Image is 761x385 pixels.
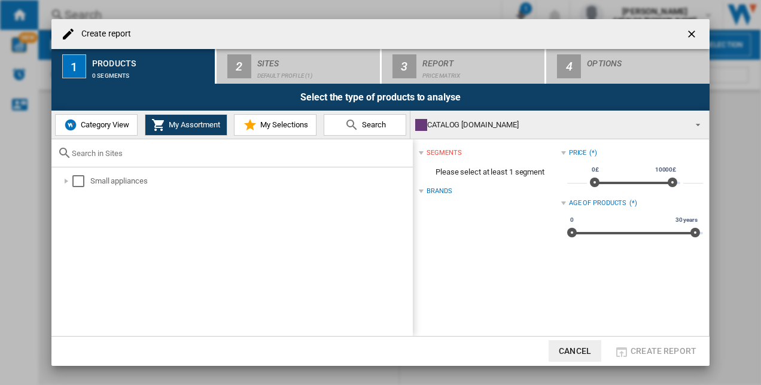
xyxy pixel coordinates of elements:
[257,54,375,66] div: Sites
[227,54,251,78] div: 2
[51,19,710,366] md-dialog: Create report ...
[62,54,86,78] div: 1
[587,54,705,66] div: Options
[422,54,540,66] div: Report
[569,198,627,208] div: Age of products
[51,84,710,111] div: Select the type of products to analyse
[324,114,406,136] button: Search
[75,28,131,40] h4: Create report
[422,66,540,79] div: Price Matrix
[92,54,210,66] div: Products
[257,66,375,79] div: Default profile (1)
[681,22,705,46] button: getI18NText('BUTTONS.CLOSE_DIALOG')
[90,175,411,187] div: Small appliances
[686,28,700,42] ng-md-icon: getI18NText('BUTTONS.CLOSE_DIALOG')
[568,215,576,225] span: 0
[145,114,227,136] button: My Assortment
[419,161,561,184] span: Please select at least 1 segment
[590,165,601,175] span: 0£
[415,117,685,133] div: CATALOG [DOMAIN_NAME]
[234,114,316,136] button: My Selections
[611,340,700,362] button: Create report
[382,49,546,84] button: 3 Report Price Matrix
[72,149,407,158] input: Search in Sites
[557,54,581,78] div: 4
[569,148,587,158] div: Price
[92,66,210,79] div: 0 segments
[217,49,381,84] button: 2 Sites Default profile (1)
[653,165,678,175] span: 10000£
[631,346,696,356] span: Create report
[55,114,138,136] button: Category View
[51,49,216,84] button: 1 Products 0 segments
[63,118,78,132] img: wiser-icon-blue.png
[674,215,699,225] span: 30 years
[427,148,461,158] div: segments
[427,187,452,196] div: Brands
[78,120,129,129] span: Category View
[166,120,220,129] span: My Assortment
[549,340,601,362] button: Cancel
[546,49,710,84] button: 4 Options
[359,120,386,129] span: Search
[392,54,416,78] div: 3
[257,120,308,129] span: My Selections
[72,175,90,187] md-checkbox: Select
